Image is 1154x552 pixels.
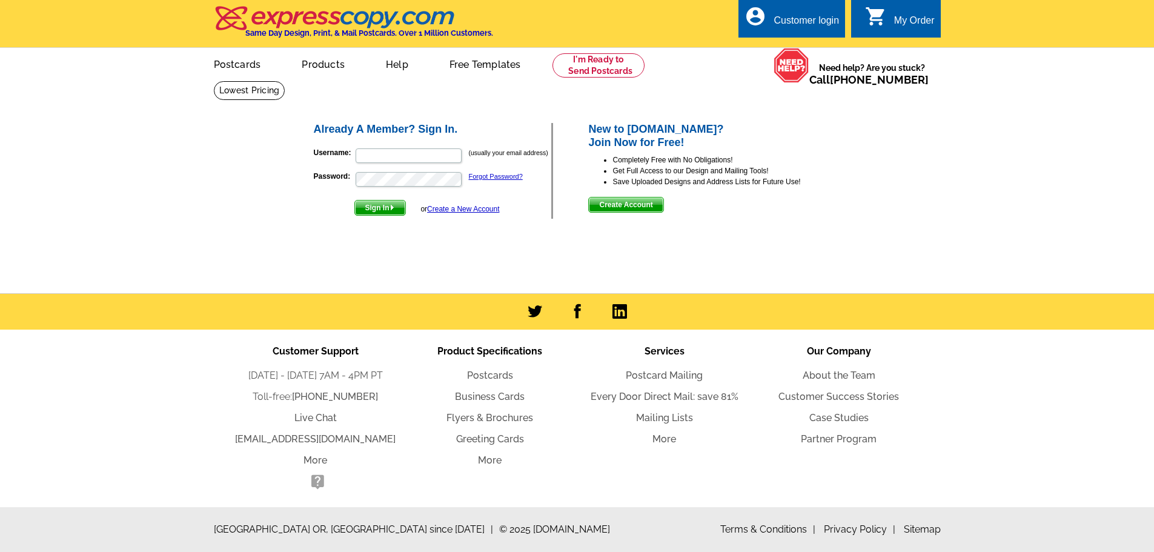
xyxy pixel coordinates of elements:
i: shopping_cart [865,5,887,27]
span: Our Company [807,345,871,357]
h4: Same Day Design, Print, & Mail Postcards. Over 1 Million Customers. [245,28,493,38]
small: (usually your email address) [469,149,548,156]
span: Customer Support [273,345,359,357]
span: © 2025 [DOMAIN_NAME] [499,522,610,537]
div: or [420,204,499,214]
a: Partner Program [801,433,877,445]
a: Postcard Mailing [626,370,703,381]
a: shopping_cart My Order [865,13,935,28]
li: Get Full Access to our Design and Mailing Tools! [612,165,842,176]
a: Same Day Design, Print, & Mail Postcards. Over 1 Million Customers. [214,15,493,38]
li: [DATE] - [DATE] 7AM - 4PM PT [228,368,403,383]
a: Free Templates [430,49,540,78]
a: Create a New Account [427,205,499,213]
a: Postcards [467,370,513,381]
a: Forgot Password? [469,173,523,180]
div: Customer login [774,15,839,32]
a: Sitemap [904,524,941,535]
img: help [774,48,809,83]
a: Products [282,49,364,78]
a: [PHONE_NUMBER] [830,73,929,86]
button: Create Account [588,197,663,213]
span: Sign In [355,201,405,215]
a: Flyers & Brochures [446,412,533,424]
a: Greeting Cards [456,433,524,445]
a: Mailing Lists [636,412,693,424]
a: More [478,454,502,466]
a: Terms & Conditions [720,524,815,535]
a: Customer Success Stories [778,391,899,402]
li: Toll-free: [228,390,403,404]
a: Postcards [194,49,280,78]
li: Completely Free with No Obligations! [612,155,842,165]
a: Every Door Direct Mail: save 81% [591,391,738,402]
a: Privacy Policy [824,524,895,535]
a: More [652,433,676,445]
span: Services [645,345,685,357]
a: [PHONE_NUMBER] [292,391,378,402]
i: account_circle [744,5,766,27]
a: Business Cards [455,391,525,402]
label: Password: [314,171,354,182]
h2: New to [DOMAIN_NAME]? Join Now for Free! [588,123,842,149]
label: Username: [314,147,354,158]
a: [EMAIL_ADDRESS][DOMAIN_NAME] [235,433,396,445]
span: [GEOGRAPHIC_DATA] OR, [GEOGRAPHIC_DATA] since [DATE] [214,522,493,537]
span: Product Specifications [437,345,542,357]
h2: Already A Member? Sign In. [314,123,552,136]
a: Live Chat [294,412,337,424]
a: Help [366,49,428,78]
li: Save Uploaded Designs and Address Lists for Future Use! [612,176,842,187]
span: Create Account [589,198,663,212]
a: Case Studies [809,412,869,424]
a: account_circle Customer login [744,13,839,28]
button: Sign In [354,200,406,216]
span: Need help? Are you stuck? [809,62,935,86]
a: About the Team [803,370,875,381]
span: Call [809,73,929,86]
img: button-next-arrow-white.png [390,205,395,210]
a: More [303,454,327,466]
div: My Order [894,15,935,32]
